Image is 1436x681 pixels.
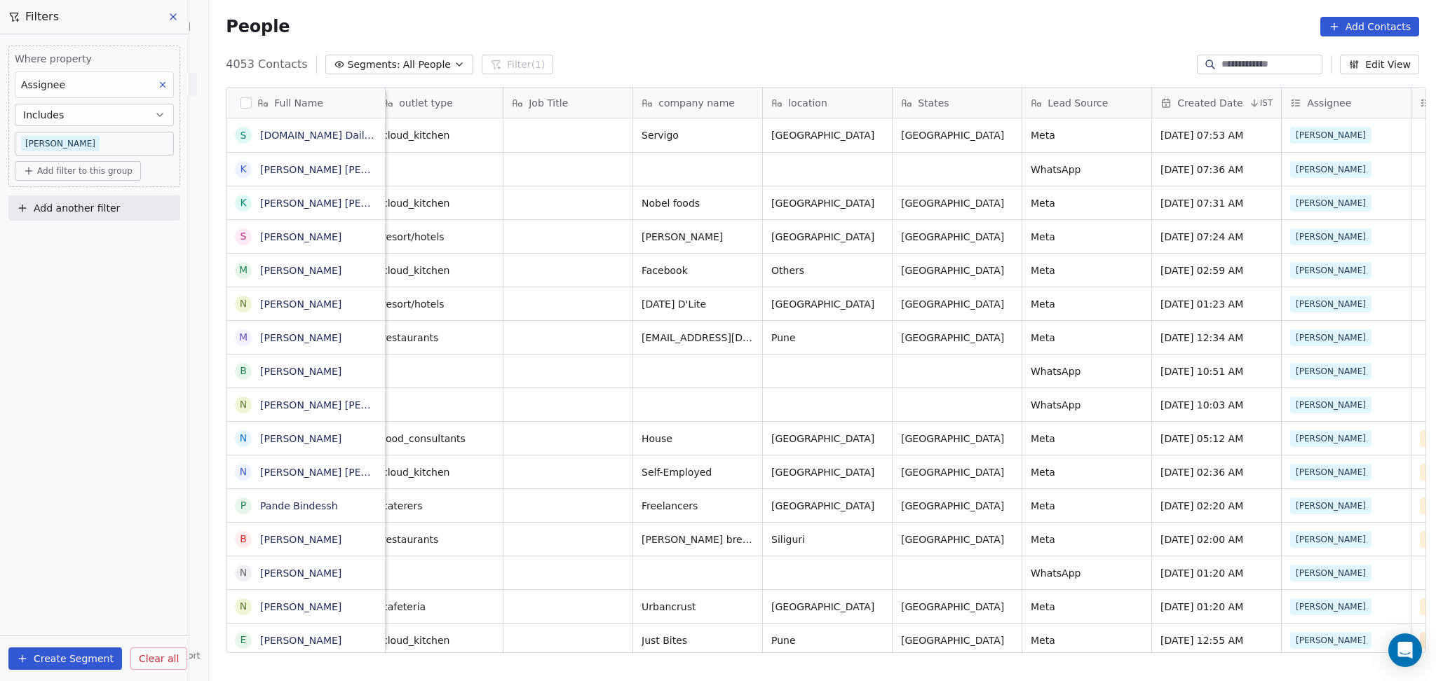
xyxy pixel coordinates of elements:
span: [DATE] D'Lite [642,297,754,311]
div: Created DateIST [1152,88,1281,118]
span: [GEOGRAPHIC_DATA] [771,432,883,446]
span: [DATE] 07:53 AM [1160,128,1273,142]
div: K [241,162,247,177]
span: [GEOGRAPHIC_DATA] [901,230,1013,244]
span: cloud_kitchen [382,465,494,479]
span: food_consultants [382,432,494,446]
span: [DATE] 07:31 AM [1160,196,1273,210]
div: M [239,263,248,277]
span: Freelancers [642,499,754,513]
span: [GEOGRAPHIC_DATA] [771,230,883,244]
div: N [240,599,247,614]
div: B [240,532,247,546]
a: [PERSON_NAME] [260,567,341,579]
span: Meta [1031,230,1143,244]
div: M [239,330,248,345]
span: Meta [1031,633,1143,647]
span: resort/hotels [382,297,494,311]
a: [PERSON_NAME] [260,433,341,444]
span: Meta [1031,432,1143,446]
span: restaurants [382,331,494,345]
span: Assignee [1307,96,1351,110]
span: People [226,16,290,37]
div: P [241,498,246,513]
div: States [893,88,1022,118]
span: All People [403,57,451,72]
div: E [241,633,247,647]
span: Created Date [1177,96,1242,110]
div: Lead Source [1022,88,1151,118]
span: [GEOGRAPHIC_DATA] [901,297,1013,311]
span: Siliguri [771,532,883,546]
span: company name [658,96,735,110]
span: [DATE] 12:55 AM [1160,633,1273,647]
span: [GEOGRAPHIC_DATA] [901,600,1013,614]
span: [DATE] 01:20 AM [1160,566,1273,580]
span: [PERSON_NAME] [1290,363,1371,380]
span: [GEOGRAPHIC_DATA] [901,432,1013,446]
span: [DATE] 02:59 AM [1160,263,1273,277]
span: [DATE] 01:20 AM [1160,600,1273,614]
div: N [240,296,247,311]
span: Meta [1031,532,1143,546]
span: States [918,96,949,110]
span: [DATE] 12:34 AM [1160,331,1273,345]
span: Meta [1031,600,1143,614]
div: Job Title [503,88,632,118]
span: [GEOGRAPHIC_DATA] [771,297,883,311]
button: Edit View [1340,55,1419,74]
span: Servigo [642,128,754,142]
span: [PERSON_NAME] [642,230,754,244]
span: [DATE] 10:03 AM [1160,398,1273,412]
span: [PERSON_NAME] [1290,127,1371,144]
span: resort/hotels [382,230,494,244]
span: [PERSON_NAME] [1290,262,1371,279]
span: [GEOGRAPHIC_DATA] [901,532,1013,546]
span: [PERSON_NAME] [1290,228,1371,245]
span: [DATE] 05:12 AM [1160,432,1273,446]
span: Meta [1031,196,1143,210]
a: [PERSON_NAME] [PERSON_NAME] [260,164,426,175]
span: [GEOGRAPHIC_DATA] [771,499,883,513]
div: N [240,465,247,479]
button: Add Contacts [1320,17,1419,36]
span: [GEOGRAPHIC_DATA] [901,331,1013,345]
div: location [763,88,892,118]
span: [GEOGRAPHIC_DATA] [771,600,883,614]
span: [PERSON_NAME] breeding farm Siliguri [642,532,754,546]
span: Facebook [642,263,754,277]
span: Nobel foods [642,196,754,210]
span: [DATE] 02:20 AM [1160,499,1273,513]
a: [PERSON_NAME] [260,366,341,377]
span: Urbancrust [642,600,754,614]
a: [PERSON_NAME] [260,601,341,612]
span: Meta [1031,499,1143,513]
span: [GEOGRAPHIC_DATA] [771,465,883,479]
span: [PERSON_NAME] [1290,632,1371,649]
a: [DOMAIN_NAME] Daily Meals Service [260,130,441,141]
span: [DATE] 02:00 AM [1160,532,1273,546]
a: [PERSON_NAME] [260,635,341,646]
a: [PERSON_NAME] [260,265,341,276]
span: Segments: [348,57,400,72]
span: cloud_kitchen [382,263,494,277]
span: [PERSON_NAME] [1290,430,1371,447]
span: WhatsApp [1031,163,1143,177]
span: 4053 Contacts [226,56,307,73]
span: Full Name [274,96,323,110]
span: outlet type [399,96,453,110]
span: [GEOGRAPHIC_DATA] [901,263,1013,277]
span: cloud_kitchen [382,196,494,210]
div: N [240,397,247,412]
span: Just Bites [642,633,754,647]
span: [GEOGRAPHIC_DATA] [901,499,1013,513]
span: cloud_kitchen [382,128,494,142]
span: WhatsApp [1031,364,1143,378]
span: [GEOGRAPHIC_DATA] [901,465,1013,479]
div: Assignee [1282,88,1411,118]
a: Pande Bindessh [260,500,338,511]
span: [PERSON_NAME] [1290,195,1371,212]
div: N [240,565,247,580]
span: Meta [1031,263,1143,277]
span: caterers [382,499,494,513]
